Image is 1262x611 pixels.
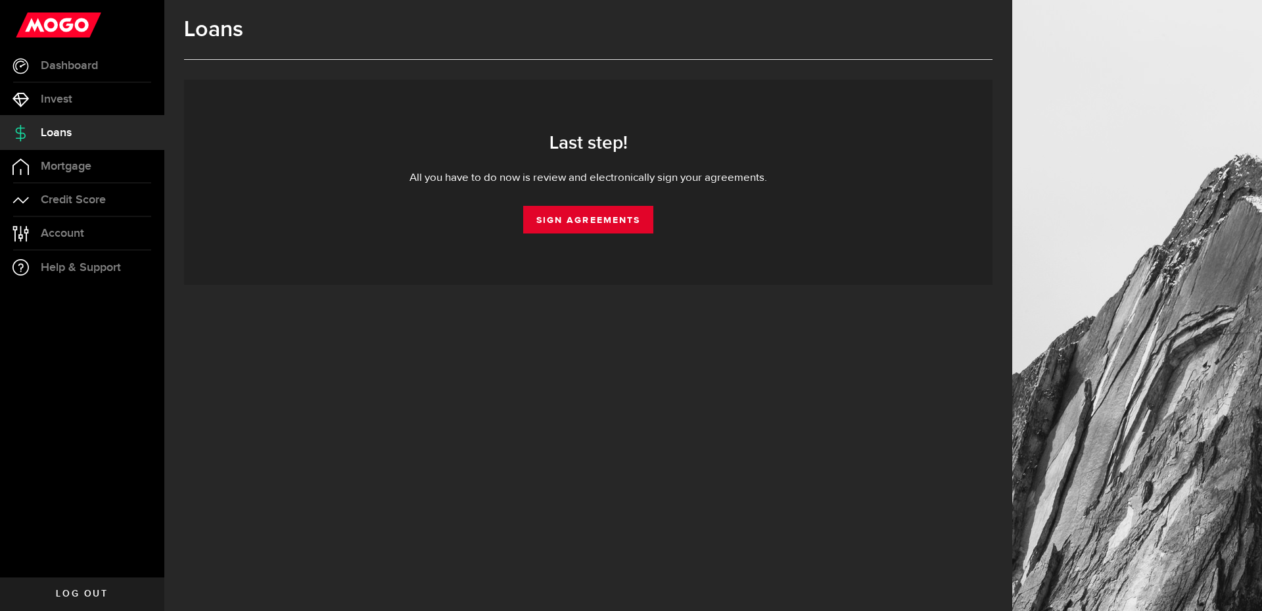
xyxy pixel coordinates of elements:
div: All you have to do now is review and electronically sign your agreements. [204,170,973,186]
h1: Loans [184,16,993,43]
span: Credit Score [41,194,106,206]
span: Mortgage [41,160,91,172]
span: Loans [41,127,72,139]
h3: Last step! [204,133,973,154]
span: Dashboard [41,60,98,72]
span: Invest [41,93,72,105]
span: Help & Support [41,262,121,274]
span: Account [41,228,84,239]
a: Sign Agreements [523,206,653,233]
button: Open LiveChat chat widget [11,5,50,45]
span: Log out [56,589,108,599]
